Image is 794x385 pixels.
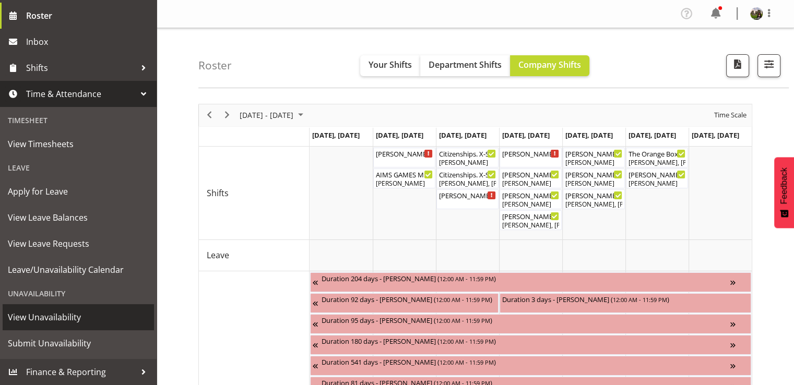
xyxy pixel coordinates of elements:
span: Department Shifts [429,59,502,70]
span: [DATE], [DATE] [692,130,739,140]
div: [PERSON_NAME] [629,179,685,188]
div: Timesheet [3,110,154,131]
div: Shifts"s event - Wendy - Box Office (Daytime Shifts) Begin From Wednesday, September 3, 2025 at 1... [436,189,499,209]
span: View Leave Requests [8,236,149,251]
button: Your Shifts [360,55,420,76]
span: 12:00 AM - 11:59 PM [440,337,494,345]
span: [DATE] - [DATE] [239,109,294,122]
div: [PERSON_NAME], [PERSON_NAME], [PERSON_NAME], [PERSON_NAME], [PERSON_NAME], [PERSON_NAME] [565,200,622,209]
span: 12:00 AM - 11:59 PM [436,295,490,304]
div: Duration 3 days - [PERSON_NAME] ( ) [502,294,749,304]
span: Shifts [207,187,229,199]
span: Leave/Unavailability Calendar [8,262,149,278]
div: Shifts"s event - Citizenships. X-Space. FOHM Begin From Wednesday, September 3, 2025 at 8:30:00 A... [436,148,499,167]
div: AIMS GAMES Movie Night (backup venue) Cargo Shed ( ) [376,169,433,179]
div: Shifts"s event - Kevin Bloody Wilson Begin From Thursday, September 4, 2025 at 6:30:00 PM GMT+12:... [500,210,562,230]
span: View Timesheets [8,136,149,152]
button: Filter Shifts [757,54,780,77]
span: [DATE], [DATE] [629,130,676,140]
div: [PERSON_NAME] Bloody [PERSON_NAME] ( ) [502,211,559,221]
div: [PERSON_NAME] [565,158,622,167]
span: View Leave Balances [8,210,149,225]
div: Unavailability"s event - Duration 204 days - Fiona Macnab Begin From Monday, March 10, 2025 at 12... [310,272,751,292]
span: Feedback [779,167,789,204]
span: 12:00 AM - 11:59 PM [436,316,490,324]
span: 12:00 AM - 11:59 PM [440,274,494,283]
div: next period [218,104,236,126]
div: Unavailability"s event - Duration 541 days - Thomas Bohanna Begin From Tuesday, July 8, 2025 at 1... [310,356,751,376]
td: Shifts resource [199,147,310,240]
div: Shifts"s event - Kevin Bloody Wilson Begin From Friday, September 5, 2025 at 6:30:00 PM GMT+12:00... [563,189,625,209]
img: valerie-donaldson30b84046e2fb4b3171eb6bf86b7ff7f4.png [750,7,763,20]
div: [PERSON_NAME] [502,179,559,188]
span: 12:00 AM - 11:59 PM [613,295,667,304]
span: Company Shifts [518,59,581,70]
div: Citizenships. X-Space. FOHM ( ) [439,148,496,159]
div: Shifts"s event - Wendy - Box Office (Daytime Shifts) Begin From Tuesday, September 2, 2025 at 10:... [373,148,435,167]
span: View Unavailability [8,309,149,325]
span: Apply for Leave [8,184,149,199]
div: Shifts"s event - The Orange Box Begin From Saturday, September 6, 2025 at 7:00:00 AM GMT+12:00 En... [626,148,688,167]
span: Your Shifts [369,59,412,70]
span: Time & Attendance [26,86,136,102]
button: Next [220,109,234,122]
div: Unavailability"s event - Duration 92 days - Heather Powell Begin From Tuesday, June 3, 2025 at 12... [310,293,499,313]
a: View Unavailability [3,304,154,330]
span: Submit Unavailability [8,335,149,351]
div: [PERSON_NAME] Bloody [PERSON_NAME] FOHM shift ( ) [565,148,622,159]
button: Department Shifts [420,55,510,76]
div: Duration 204 days - [PERSON_NAME] ( ) [322,273,730,283]
div: Shifts"s event - AIMS GAMES Movie Night (backup venue) Cargo Shed Begin From Tuesday, September 2... [373,169,435,188]
div: [PERSON_NAME] - Box Office (Daytime Shifts) ( ) [376,148,433,159]
span: 12:00 AM - 11:59 PM [440,358,494,366]
button: August 2025 [238,109,308,122]
div: Shifts"s event - Kevin Bloody Wilson FOHM shift Begin From Thursday, September 4, 2025 at 6:00:00... [500,169,562,188]
div: September 01 - 07, 2025 [236,104,310,126]
div: [PERSON_NAME] [439,158,496,167]
div: [PERSON_NAME] - Box Office (Daytime Shifts) ( ) [439,190,496,200]
button: Feedback - Show survey [774,157,794,228]
div: [PERSON_NAME] - The Orange Box - Ticketing Box Office ( ) [629,169,685,179]
span: Finance & Reporting [26,364,136,380]
span: [DATE], [DATE] [312,130,360,140]
div: Shifts"s event - Ruby - Kevin Bloody Wilson - Box office Begin From Friday, September 5, 2025 at ... [563,169,625,188]
div: [PERSON_NAME] Bloody [PERSON_NAME] - Box office ( ) [565,169,622,179]
div: [PERSON_NAME], [PERSON_NAME], [PERSON_NAME] [439,179,496,188]
div: Unavailability"s event - Duration 180 days - Katrina Luca Begin From Friday, July 4, 2025 at 12:0... [310,335,751,355]
a: Leave/Unavailability Calendar [3,257,154,283]
div: Duration 541 days - [PERSON_NAME] ( ) [322,356,730,367]
div: Unavailability"s event - Duration 95 days - Ciska Vogelzang Begin From Wednesday, June 11, 2025 a... [310,314,751,334]
div: [PERSON_NAME], [PERSON_NAME], [PERSON_NAME], [PERSON_NAME], [PERSON_NAME], [PERSON_NAME] [502,221,559,230]
div: Unavailability [3,283,154,304]
td: Leave resource [199,240,310,271]
div: Shifts"s event - Wendy - The Orange Box - Ticketing Box Office Begin From Saturday, September 6, ... [626,169,688,188]
button: Previous [203,109,217,122]
span: [DATE], [DATE] [502,130,550,140]
div: previous period [200,104,218,126]
div: Shifts"s event - Citizenships. X-Space Begin From Wednesday, September 3, 2025 at 9:30:00 AM GMT+... [436,169,499,188]
div: [PERSON_NAME] - Box Office (Daytime Shifts) ( ) [502,148,559,159]
a: View Leave Requests [3,231,154,257]
div: Shifts"s event - Wendy - Box Office (Daytime Shifts) Begin From Thursday, September 4, 2025 at 10... [500,148,562,167]
div: [PERSON_NAME] Bloody [PERSON_NAME] FOHM shift ( ) [502,169,559,179]
div: Shifts"s event - Michelle - Kevin Bloody Wilson - Box office Begin From Thursday, September 4, 20... [500,189,562,209]
a: View Timesheets [3,131,154,157]
button: Company Shifts [510,55,589,76]
span: [DATE], [DATE] [565,130,613,140]
div: Shifts"s event - Kevin Bloody Wilson FOHM shift Begin From Friday, September 5, 2025 at 6:00:00 P... [563,148,625,167]
div: [PERSON_NAME] [376,179,433,188]
span: Leave [207,249,229,261]
span: Shifts [26,60,136,76]
h4: Roster [198,59,232,71]
div: [PERSON_NAME] Bloody [PERSON_NAME] ( ) [565,190,622,200]
div: Duration 92 days - [PERSON_NAME] ( ) [322,294,496,304]
div: [PERSON_NAME], [PERSON_NAME] [629,158,685,167]
div: [PERSON_NAME] [502,200,559,209]
div: Leave [3,157,154,178]
button: Download a PDF of the roster according to the set date range. [726,54,749,77]
span: Roster [26,8,151,23]
div: The Orange Box ( ) [629,148,685,159]
div: Citizenships. X-Space ( ) [439,169,496,179]
span: Inbox [26,34,151,50]
a: Apply for Leave [3,178,154,204]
